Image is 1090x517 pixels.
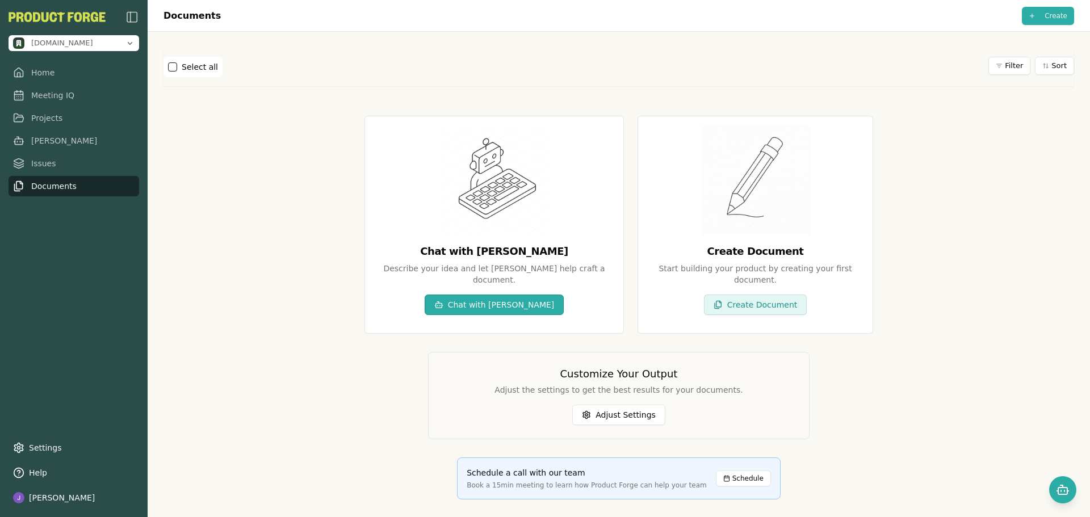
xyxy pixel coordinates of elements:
button: Help [9,463,139,483]
button: PF-Logo [9,12,106,22]
p: Book a 15min meeting to learn how Product Forge can help your team [467,481,707,490]
img: sidebar [125,10,139,24]
button: Open chat [1049,476,1076,503]
p: Adjust the settings to get the best results for your documents. [442,384,795,396]
div: Describe your idea and let [PERSON_NAME] help craft a document . [383,263,605,285]
a: Adjust Settings [572,411,665,422]
a: Issues [9,153,139,174]
a: [PERSON_NAME] [9,131,139,151]
button: Create Document [704,295,807,315]
span: Create [1045,11,1067,20]
img: Create Document [701,125,810,234]
button: [PERSON_NAME] [9,487,139,508]
button: Adjust Settings [572,405,665,425]
a: Home [9,62,139,83]
img: Chat with Smith [440,125,549,234]
a: Projects [9,108,139,128]
label: Select all [182,61,218,73]
button: Close Sidebar [125,10,139,24]
button: Open organization switcher [9,35,139,51]
button: Filter [988,57,1030,75]
h1: Documents [163,9,221,23]
h3: Customize Your Output [442,366,795,382]
button: Create [1022,7,1074,25]
div: Chat with [PERSON_NAME] [420,243,568,259]
a: Documents [9,176,139,196]
button: Chat with [PERSON_NAME] [425,295,564,315]
a: Settings [9,438,139,458]
button: Sort [1035,57,1074,75]
img: Product Forge [9,12,106,22]
span: methodic.work [31,38,93,48]
h2: Schedule a call with our team [467,467,707,478]
div: Start building your product by creating your first document. [656,263,854,285]
img: methodic.work [13,37,24,49]
img: profile [13,492,24,503]
button: Schedule [716,470,771,486]
div: Create Document [656,243,854,259]
a: Meeting IQ [9,85,139,106]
